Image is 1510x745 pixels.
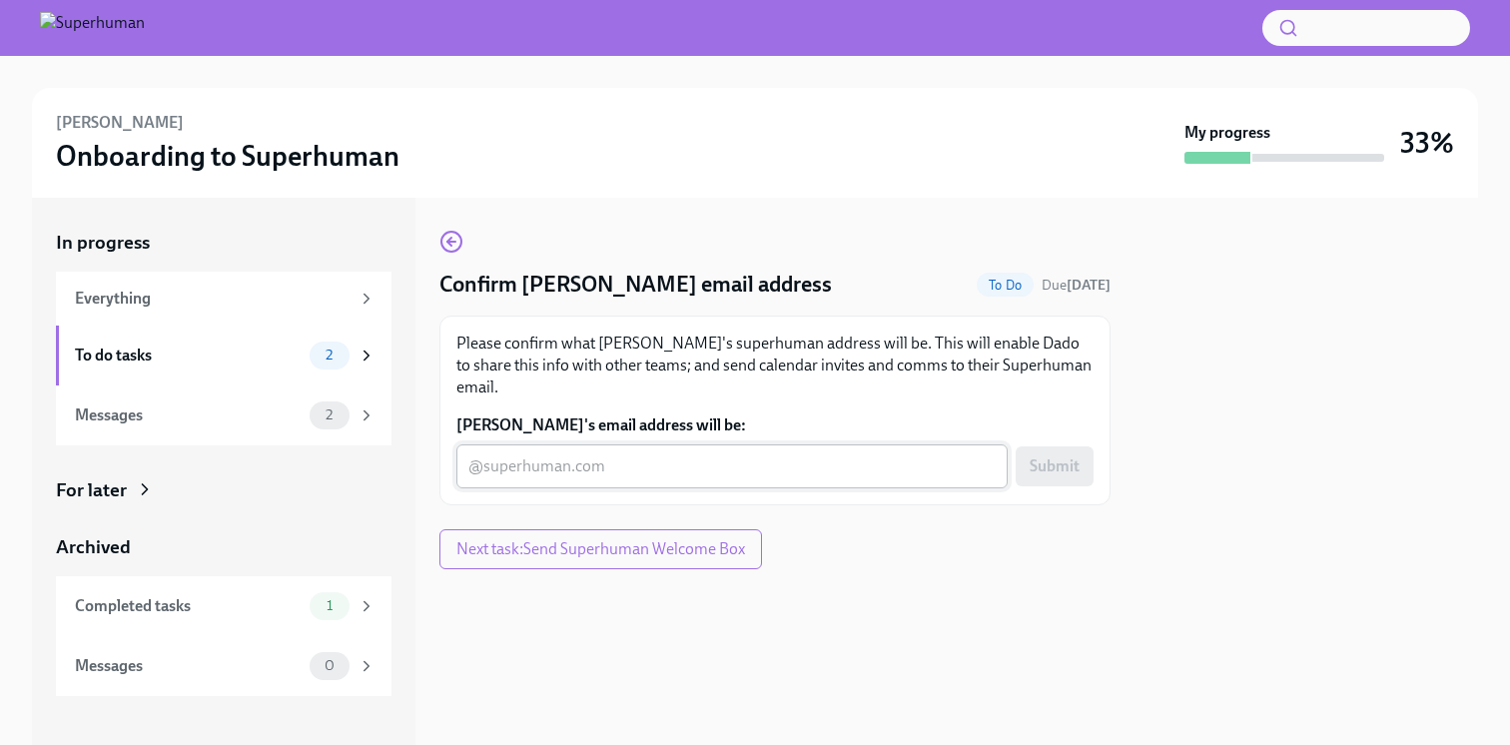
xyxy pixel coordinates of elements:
[56,138,399,174] h3: Onboarding to Superhuman
[75,655,302,677] div: Messages
[56,534,391,560] a: Archived
[56,477,391,503] a: For later
[439,270,832,300] h4: Confirm [PERSON_NAME] email address
[1067,277,1111,294] strong: [DATE]
[1184,122,1270,144] strong: My progress
[315,598,345,613] span: 1
[75,404,302,426] div: Messages
[56,576,391,636] a: Completed tasks1
[75,345,302,367] div: To do tasks
[1042,277,1111,294] span: Due
[56,385,391,445] a: Messages2
[1400,125,1454,161] h3: 33%
[456,333,1094,398] p: Please confirm what [PERSON_NAME]'s superhuman address will be. This will enable Dado to share th...
[56,112,184,134] h6: [PERSON_NAME]
[456,414,1094,436] label: [PERSON_NAME]'s email address will be:
[314,348,345,363] span: 2
[75,595,302,617] div: Completed tasks
[56,477,127,503] div: For later
[1042,276,1111,295] span: August 26th, 2025 08:00
[977,278,1034,293] span: To Do
[439,529,762,569] button: Next task:Send Superhuman Welcome Box
[314,407,345,422] span: 2
[56,636,391,696] a: Messages0
[56,272,391,326] a: Everything
[40,12,145,44] img: Superhuman
[456,539,745,559] span: Next task : Send Superhuman Welcome Box
[75,288,350,310] div: Everything
[56,230,391,256] a: In progress
[313,658,347,673] span: 0
[56,326,391,385] a: To do tasks2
